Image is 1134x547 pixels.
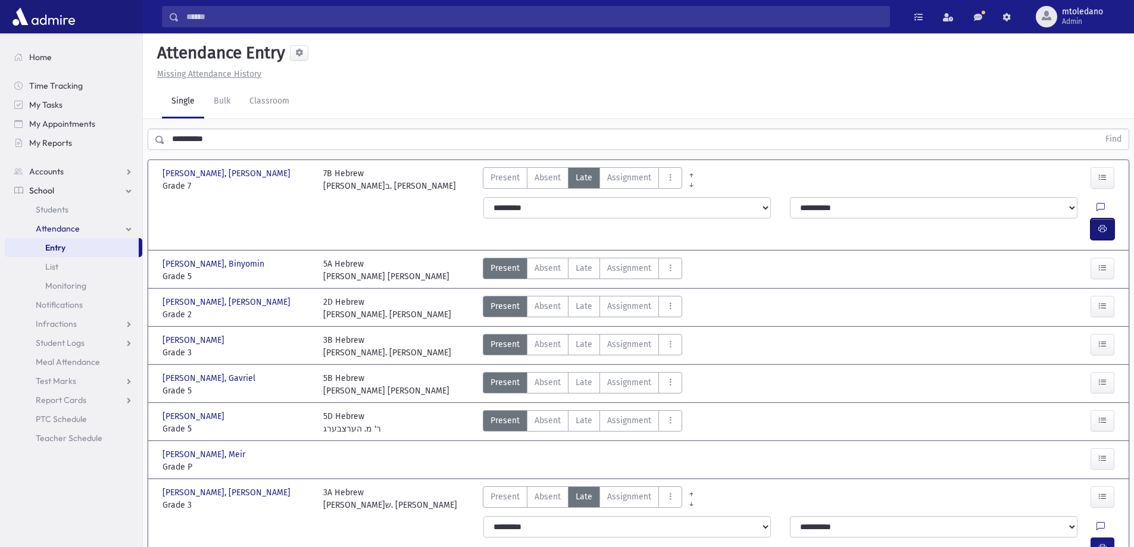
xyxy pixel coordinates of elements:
span: [PERSON_NAME], Meir [163,448,248,461]
div: AttTypes [483,296,682,321]
span: [PERSON_NAME], [PERSON_NAME] [163,296,293,308]
span: Assignment [607,376,651,389]
span: [PERSON_NAME] [163,334,227,346]
input: Search [179,6,889,27]
div: AttTypes [483,334,682,359]
span: Present [491,490,520,503]
span: Grade 3 [163,346,311,359]
a: PTC Schedule [5,410,142,429]
a: List [5,257,142,276]
a: My Appointments [5,114,142,133]
span: Teacher Schedule [36,433,102,443]
a: Bulk [204,85,240,118]
span: PTC Schedule [36,414,87,424]
span: Assignment [607,338,651,351]
span: Late [576,300,592,312]
span: Monitoring [45,280,86,291]
div: 2D Hebrew [PERSON_NAME]. [PERSON_NAME] [323,296,451,321]
span: Student Logs [36,337,85,348]
div: 5B Hebrew [PERSON_NAME] [PERSON_NAME] [323,372,449,397]
span: Present [491,171,520,184]
span: Present [491,376,520,389]
div: 3B Hebrew [PERSON_NAME]. [PERSON_NAME] [323,334,451,359]
span: School [29,185,54,196]
h5: Attendance Entry [152,43,285,63]
span: [PERSON_NAME], Gavriel [163,372,258,385]
span: Grade P [163,461,311,473]
span: Present [491,338,520,351]
span: Late [576,338,592,351]
span: Assignment [607,300,651,312]
span: [PERSON_NAME], Binyomin [163,258,267,270]
span: Accounts [29,166,64,177]
span: Grade 3 [163,499,311,511]
div: 3A Hebrew [PERSON_NAME]ש. [PERSON_NAME] [323,486,457,511]
div: AttTypes [483,410,682,435]
a: My Tasks [5,95,142,114]
span: [PERSON_NAME], [PERSON_NAME] [163,167,293,180]
span: Late [576,490,592,503]
span: Absent [535,414,561,427]
a: Student Logs [5,333,142,352]
a: Classroom [240,85,299,118]
span: Grade 5 [163,385,311,397]
a: Accounts [5,162,142,181]
span: Absent [535,300,561,312]
a: Notifications [5,295,142,314]
a: Monitoring [5,276,142,295]
a: My Reports [5,133,142,152]
span: Late [576,376,592,389]
a: Meal Attendance [5,352,142,371]
div: AttTypes [483,486,682,511]
span: Assignment [607,262,651,274]
span: mtoledano [1062,7,1103,17]
span: Students [36,204,68,215]
a: Missing Attendance History [152,69,261,79]
span: Absent [535,490,561,503]
span: [PERSON_NAME], [PERSON_NAME] [163,486,293,499]
span: Late [576,414,592,427]
span: Meal Attendance [36,357,100,367]
span: Grade 7 [163,180,311,192]
a: School [5,181,142,200]
a: Teacher Schedule [5,429,142,448]
span: Grade 2 [163,308,311,321]
span: Report Cards [36,395,86,405]
span: My Tasks [29,99,63,110]
span: Late [576,171,592,184]
span: Late [576,262,592,274]
button: Find [1098,129,1129,149]
div: 5A Hebrew [PERSON_NAME] [PERSON_NAME] [323,258,449,283]
span: Entry [45,242,65,253]
span: [PERSON_NAME] [163,410,227,423]
a: Home [5,48,142,67]
span: Absent [535,338,561,351]
div: AttTypes [483,167,682,192]
span: Assignment [607,414,651,427]
span: Attendance [36,223,80,234]
a: Test Marks [5,371,142,390]
div: AttTypes [483,372,682,397]
span: Admin [1062,17,1103,26]
span: Absent [535,376,561,389]
a: Entry [5,238,139,257]
div: 7B Hebrew [PERSON_NAME]ב. [PERSON_NAME] [323,167,456,192]
u: Missing Attendance History [157,69,261,79]
span: My Appointments [29,118,95,129]
span: Absent [535,262,561,274]
span: Home [29,52,52,62]
span: Assignment [607,171,651,184]
span: Grade 5 [163,270,311,283]
div: AttTypes [483,258,682,283]
span: Present [491,262,520,274]
span: Present [491,300,520,312]
span: Infractions [36,318,77,329]
span: Absent [535,171,561,184]
span: My Reports [29,137,72,148]
span: List [45,261,58,272]
span: Test Marks [36,376,76,386]
span: Assignment [607,490,651,503]
a: Students [5,200,142,219]
span: Present [491,414,520,427]
a: Single [162,85,204,118]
